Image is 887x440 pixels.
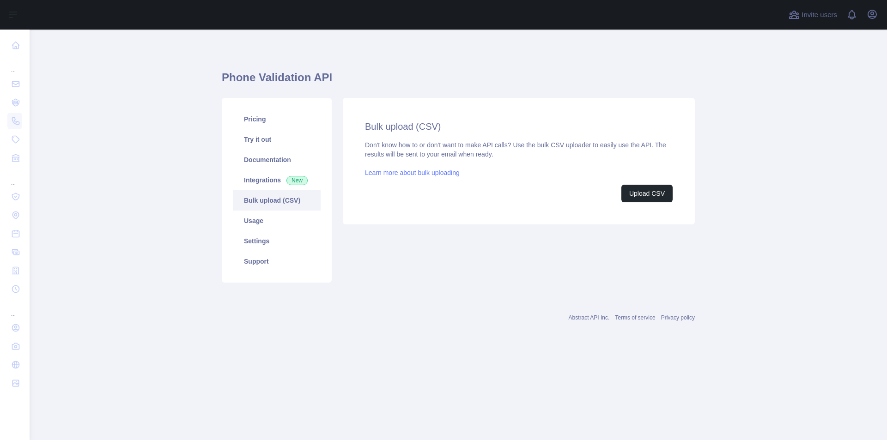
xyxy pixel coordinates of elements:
[286,176,308,185] span: New
[233,190,321,211] a: Bulk upload (CSV)
[233,150,321,170] a: Documentation
[233,129,321,150] a: Try it out
[365,169,460,176] a: Learn more about bulk uploading
[233,109,321,129] a: Pricing
[7,299,22,318] div: ...
[569,314,610,321] a: Abstract API Inc.
[661,314,695,321] a: Privacy policy
[802,10,837,20] span: Invite users
[365,140,673,202] div: Don't know how to or don't want to make API calls? Use the bulk CSV uploader to easily use the AP...
[621,185,673,202] button: Upload CSV
[233,211,321,231] a: Usage
[7,55,22,74] div: ...
[615,314,655,321] a: Terms of service
[233,231,321,251] a: Settings
[233,251,321,271] a: Support
[787,7,839,22] button: Invite users
[365,120,673,133] h2: Bulk upload (CSV)
[7,168,22,187] div: ...
[222,70,695,92] h1: Phone Validation API
[233,170,321,190] a: Integrations New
